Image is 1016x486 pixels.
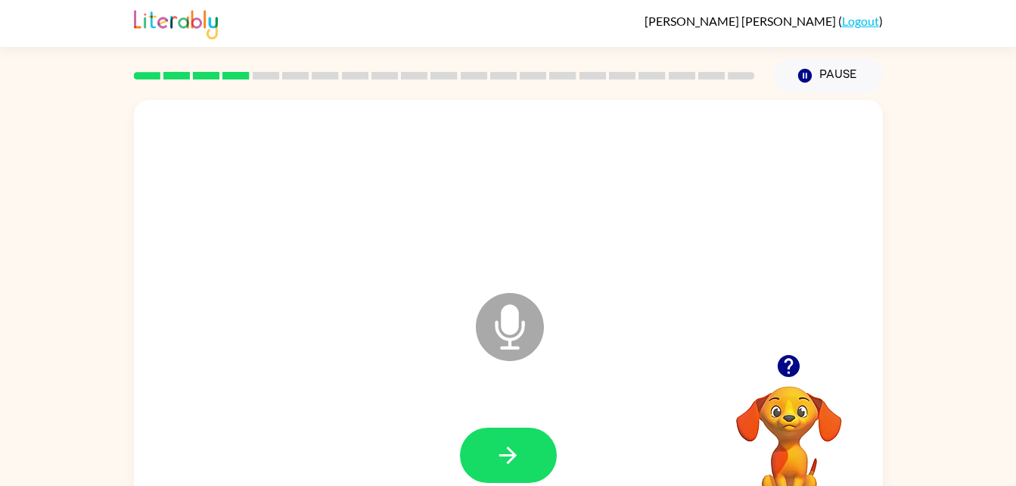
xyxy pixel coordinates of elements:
[134,6,218,39] img: Literably
[842,14,879,28] a: Logout
[773,58,883,93] button: Pause
[645,14,838,28] span: [PERSON_NAME] [PERSON_NAME]
[645,14,883,28] div: ( )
